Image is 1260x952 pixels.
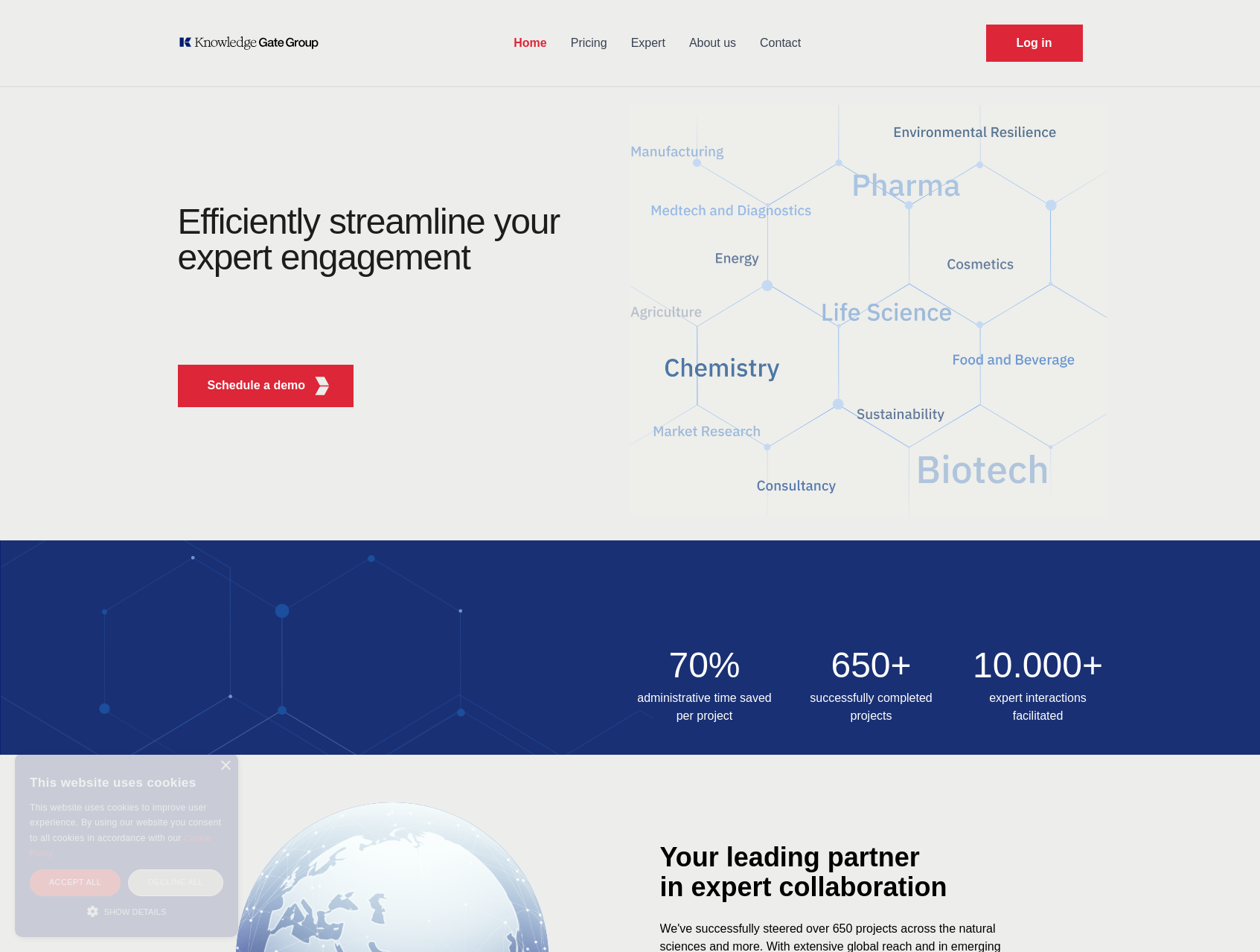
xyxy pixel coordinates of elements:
[559,24,619,63] a: Pricing
[30,764,223,800] div: This website uses cookies
[128,869,223,895] div: Decline all
[104,907,167,916] span: Show details
[30,904,223,919] div: Show details
[502,24,558,63] a: Home
[660,843,1077,902] div: Your leading partner in expert collaboration
[797,689,946,725] h3: successfully completed projects
[220,761,231,772] div: Close
[178,202,560,277] h1: Efficiently streamline your expert engagement
[30,802,221,843] span: This website uses cookies to improve user experience. By using our website you consent to all coo...
[797,648,946,683] h2: 650+
[178,365,354,407] button: Schedule a demoKGG Fifth Element RED
[30,834,211,857] a: Cookie Policy
[178,36,329,51] a: KOL Knowledge Platform: Talk to Key External Experts (KEE)
[964,689,1113,725] h3: expert interactions facilitated
[964,648,1113,683] h2: 10.000+
[986,25,1083,62] a: Request Demo
[630,689,779,725] h3: administrative time saved per project
[630,648,779,683] h2: 70%
[748,24,813,63] a: Contact
[619,24,677,63] a: Expert
[30,869,121,895] div: Accept all
[208,377,306,394] p: Schedule a demo
[313,377,331,395] img: KGG Fifth Element RED
[677,24,748,63] a: About us
[630,97,1107,525] img: KGG Fifth Element RED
